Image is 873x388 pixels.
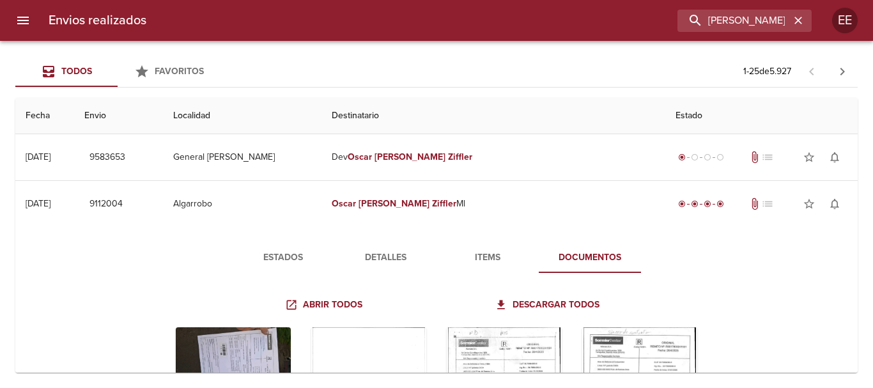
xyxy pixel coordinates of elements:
[716,200,724,208] span: radio_button_checked
[704,200,711,208] span: radio_button_checked
[803,198,815,210] span: star_border
[163,98,321,134] th: Localidad
[163,181,321,227] td: Algarrobo
[665,98,858,134] th: Estado
[546,250,633,266] span: Documentos
[448,151,472,162] em: Ziffler
[8,5,38,36] button: menu
[796,191,822,217] button: Agregar a favoritos
[15,56,220,87] div: Tabs Envios
[332,198,356,209] em: Oscar
[832,8,858,33] div: EE
[74,98,163,134] th: Envio
[342,250,429,266] span: Detalles
[432,198,456,209] em: Ziffler
[163,134,321,180] td: General [PERSON_NAME]
[49,10,146,31] h6: Envios realizados
[89,196,123,212] span: 9112004
[676,198,727,210] div: Entregado
[321,98,665,134] th: Destinatario
[748,198,761,210] span: Tiene documentos adjuntos
[497,297,599,313] span: Descargar todos
[827,56,858,87] span: Pagina siguiente
[677,10,790,32] input: buscar
[761,198,774,210] span: No tiene pedido asociado
[288,297,362,313] span: Abrir todos
[822,144,847,170] button: Activar notificaciones
[61,66,92,77] span: Todos
[748,151,761,164] span: Tiene documentos adjuntos
[716,153,724,161] span: radio_button_unchecked
[828,198,841,210] span: notifications_none
[89,150,125,166] span: 9583653
[155,66,204,77] span: Favoritos
[321,181,665,227] td: Ml
[375,151,445,162] em: [PERSON_NAME]
[492,293,605,317] a: Descargar todos
[678,153,686,161] span: radio_button_checked
[828,151,841,164] span: notifications_none
[832,8,858,33] div: Abrir información de usuario
[26,151,50,162] div: [DATE]
[359,198,429,209] em: [PERSON_NAME]
[15,98,74,134] th: Fecha
[761,151,774,164] span: No tiene pedido asociado
[321,134,665,180] td: Dev
[444,250,531,266] span: Items
[676,151,727,164] div: Generado
[240,250,327,266] span: Estados
[84,192,128,216] button: 9112004
[803,151,815,164] span: star_border
[691,153,699,161] span: radio_button_unchecked
[743,65,791,78] p: 1 - 25 de 5.927
[84,146,130,169] button: 9583653
[796,144,822,170] button: Agregar a favoritos
[704,153,711,161] span: radio_button_unchecked
[26,198,50,209] div: [DATE]
[678,200,686,208] span: radio_button_checked
[348,151,372,162] em: Oscar
[282,293,367,317] a: Abrir todos
[691,200,699,208] span: radio_button_checked
[822,191,847,217] button: Activar notificaciones
[232,242,641,273] div: Tabs detalle de guia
